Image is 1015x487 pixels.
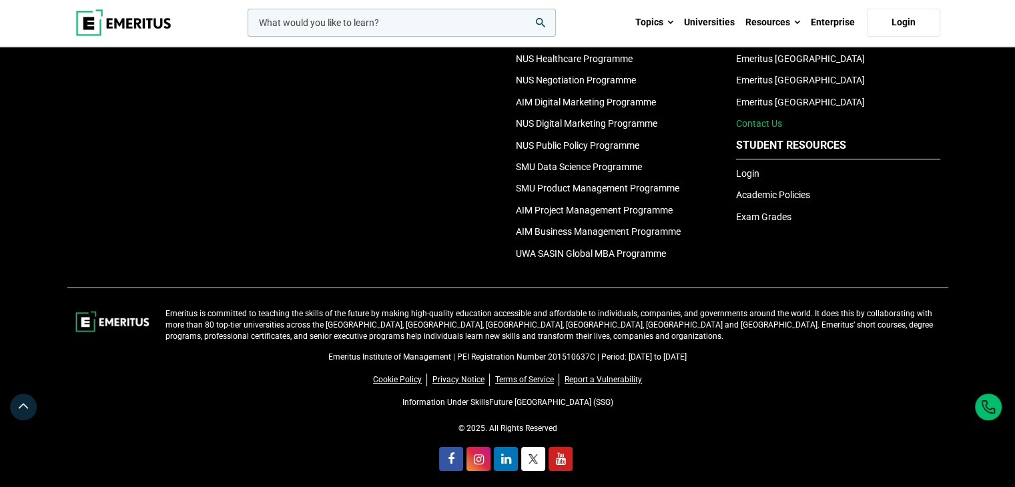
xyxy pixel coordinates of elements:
img: twitter [529,454,538,464]
a: SMU Data Science Programme [516,161,642,172]
a: Login [736,168,759,179]
a: Terms of Service [495,374,559,386]
a: UWA SASIN Global MBA Programme [516,248,666,259]
a: AIM Digital Marketing Programme [516,97,656,107]
a: SMU Product Management Programme [516,183,679,193]
a: AIM Business Management Programme [516,226,681,237]
a: Exam Grades [736,211,791,222]
a: facebook [439,447,463,471]
a: Privacy Notice [432,374,490,386]
p: Emeritus is committed to teaching the skills of the future by making high-quality education acces... [165,308,940,342]
a: NUS Healthcare Programme [516,53,633,64]
a: twitter [521,447,545,471]
a: Information Under SkillsFuture [GEOGRAPHIC_DATA] (SSG) [402,398,613,407]
a: Report a Vulnerability [565,374,642,386]
a: Cookie Policy [373,374,427,386]
a: AIM Project Management Programme [516,205,673,215]
a: Academic Policies [736,189,810,200]
a: Login [867,9,940,37]
input: woocommerce-product-search-field-0 [248,9,556,37]
p: © 2025. All Rights Reserved [75,423,940,434]
p: Emeritus Institute of Management | PEI Registration Number 201510637C | Period: [DATE] to [DATE] [75,352,940,363]
a: instagram [466,447,490,471]
a: NUS Public Policy Programme [516,140,639,151]
a: NUS Negotiation Programme [516,75,636,85]
a: Emeritus [GEOGRAPHIC_DATA] [736,53,865,64]
a: Contact Us [736,118,782,129]
a: NUS Digital Marketing Programme [516,118,657,129]
a: youtube [549,447,573,471]
a: linkedin [494,447,518,471]
a: Emeritus [GEOGRAPHIC_DATA] [736,75,865,85]
a: Emeritus [GEOGRAPHIC_DATA] [736,97,865,107]
img: footer-logo [75,308,149,335]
